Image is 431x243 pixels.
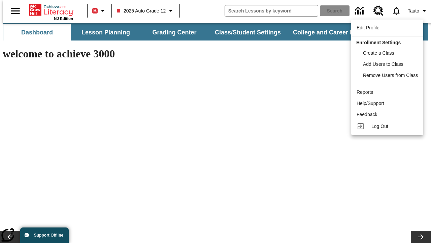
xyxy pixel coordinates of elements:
span: Enrollment Settings [356,40,401,45]
span: Create a Class [363,50,394,56]
span: Feedback [357,112,377,117]
span: Log Out [371,124,388,129]
span: Reports [357,89,373,95]
span: Help/Support [357,101,384,106]
span: Edit Profile [357,25,379,30]
span: Add Users to Class [363,61,403,67]
span: Remove Users from Class [363,73,418,78]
